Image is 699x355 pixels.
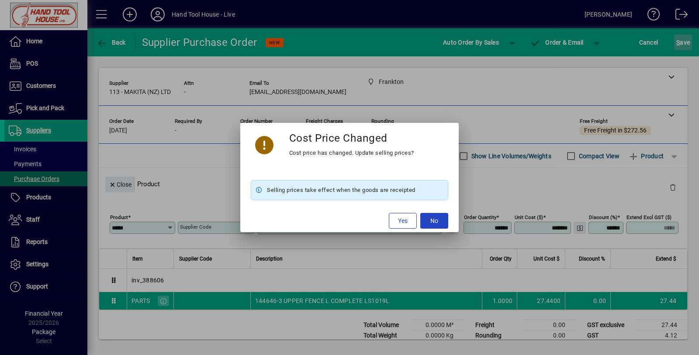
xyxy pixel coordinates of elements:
div: Cost price has changed. Update selling prices? [289,148,414,158]
span: No [430,216,438,226]
button: No [420,213,448,229]
h3: Cost Price Changed [289,132,388,144]
button: Yes [389,213,417,229]
span: Yes [398,216,408,226]
span: Selling prices take effect when the goods are receipted [267,185,415,195]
